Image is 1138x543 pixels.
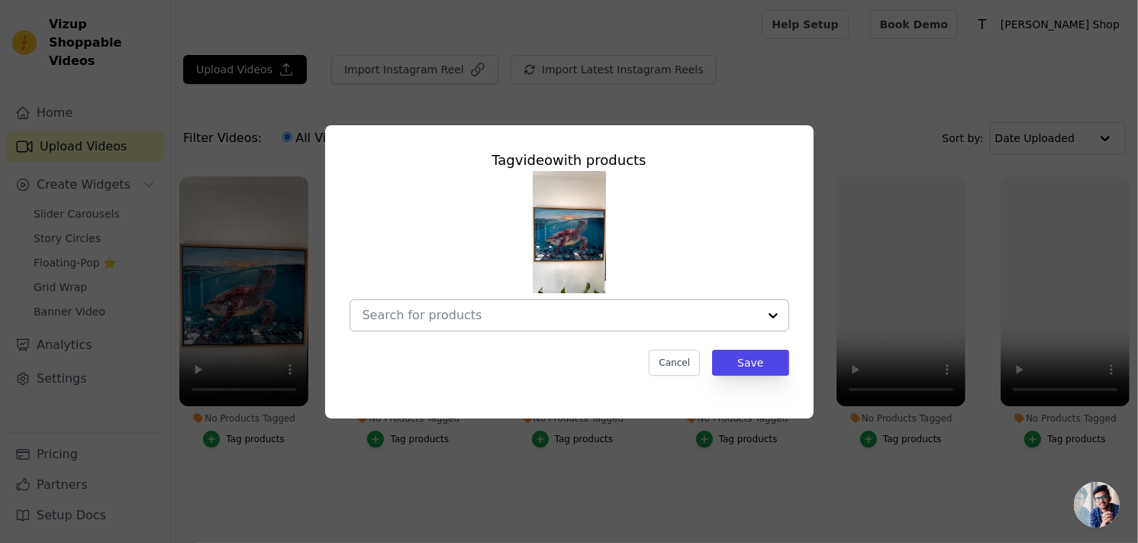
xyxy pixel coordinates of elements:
[363,308,758,322] input: Search for products
[533,171,606,293] img: tn-fd0ed8a7406240ea9f8ecc4658274b68.png
[649,350,700,376] button: Cancel
[712,350,788,376] button: Save
[1074,482,1120,528] a: Mở cuộc trò chuyện
[350,150,789,171] div: Tag video with products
